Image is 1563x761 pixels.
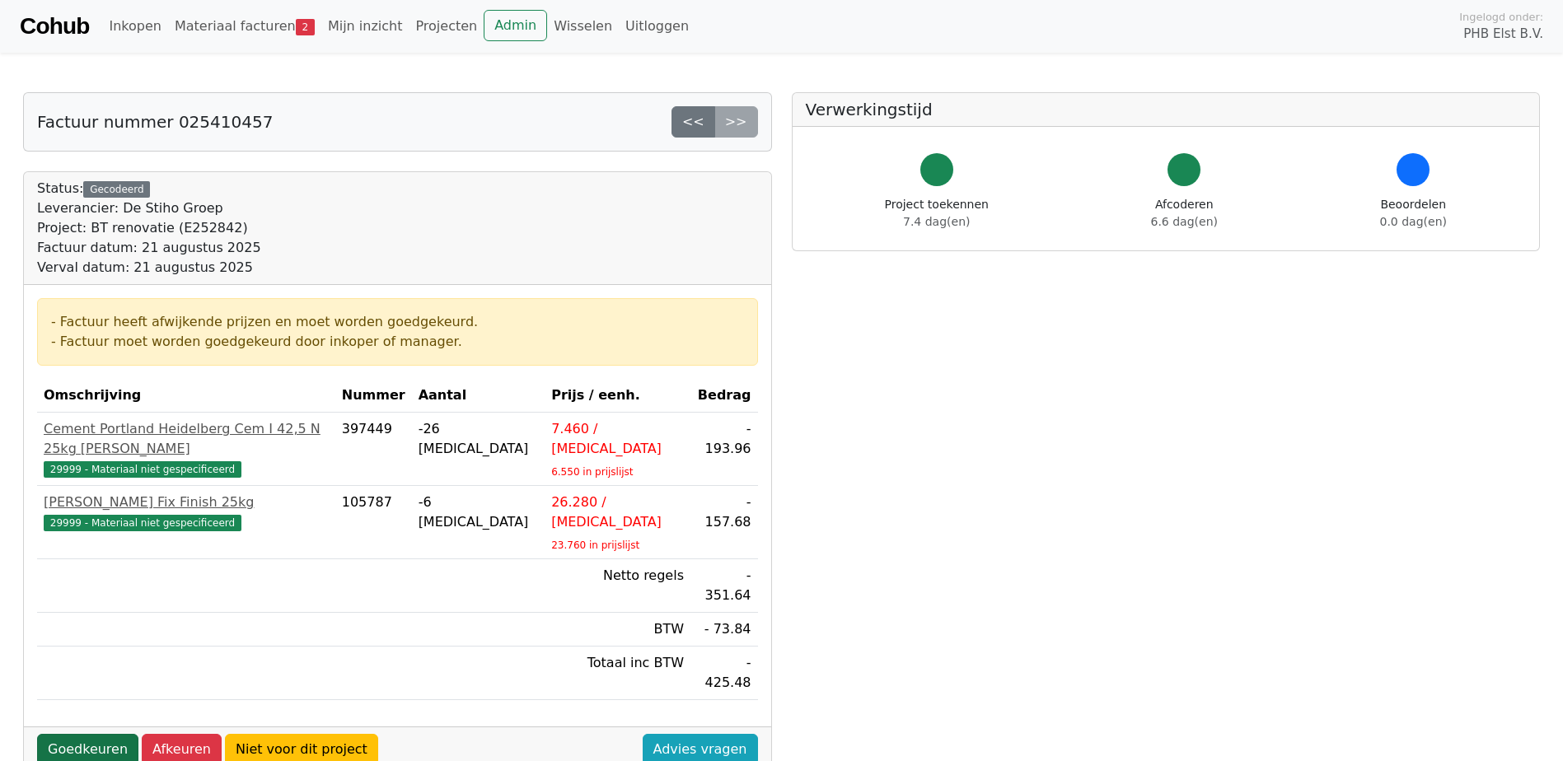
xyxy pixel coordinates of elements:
[419,493,539,532] div: -6 [MEDICAL_DATA]
[335,379,412,413] th: Nummer
[619,10,695,43] a: Uitloggen
[690,613,758,647] td: - 73.84
[412,379,545,413] th: Aantal
[37,218,261,238] div: Project: BT renovatie (E252842)
[690,647,758,700] td: - 425.48
[44,461,241,478] span: 29999 - Materiaal niet gespecificeerd
[545,613,690,647] td: BTW
[37,112,273,132] h5: Factuur nummer 025410457
[903,215,970,228] span: 7.4 dag(en)
[551,493,684,532] div: 26.280 / [MEDICAL_DATA]
[51,312,744,332] div: - Factuur heeft afwijkende prijzen en moet worden goedgekeurd.
[690,486,758,559] td: - 157.68
[545,559,690,613] td: Netto regels
[102,10,167,43] a: Inkopen
[551,419,684,459] div: 7.460 / [MEDICAL_DATA]
[551,466,633,478] sub: 6.550 in prijslijst
[806,100,1527,119] h5: Verwerkingstijd
[409,10,484,43] a: Projecten
[37,179,261,278] div: Status:
[37,379,335,413] th: Omschrijving
[168,10,321,43] a: Materiaal facturen2
[51,332,744,352] div: - Factuur moet worden goedgekeurd door inkoper of manager.
[44,419,329,479] a: Cement Portland Heidelberg Cem I 42,5 N 25kg [PERSON_NAME]29999 - Materiaal niet gespecificeerd
[885,196,989,231] div: Project toekennen
[296,19,315,35] span: 2
[321,10,409,43] a: Mijn inzicht
[690,559,758,613] td: - 351.64
[44,419,329,459] div: Cement Portland Heidelberg Cem I 42,5 N 25kg [PERSON_NAME]
[545,379,690,413] th: Prijs / eenh.
[37,198,261,218] div: Leverancier: De Stiho Groep
[690,413,758,486] td: - 193.96
[335,413,412,486] td: 397449
[335,486,412,559] td: 105787
[44,515,241,531] span: 29999 - Materiaal niet gespecificeerd
[20,7,89,46] a: Cohub
[672,106,715,138] a: <<
[37,238,261,258] div: Factuur datum: 21 augustus 2025
[1463,25,1543,44] span: PHB Elst B.V.
[1151,196,1218,231] div: Afcoderen
[1151,215,1218,228] span: 6.6 dag(en)
[545,647,690,700] td: Totaal inc BTW
[547,10,619,43] a: Wisselen
[1380,215,1447,228] span: 0.0 dag(en)
[44,493,329,512] div: [PERSON_NAME] Fix Finish 25kg
[37,258,261,278] div: Verval datum: 21 augustus 2025
[419,419,539,459] div: -26 [MEDICAL_DATA]
[1380,196,1447,231] div: Beoordelen
[551,539,639,551] sub: 23.760 in prijslijst
[1459,9,1543,25] span: Ingelogd onder:
[690,379,758,413] th: Bedrag
[484,10,547,41] a: Admin
[44,493,329,532] a: [PERSON_NAME] Fix Finish 25kg29999 - Materiaal niet gespecificeerd
[83,181,150,198] div: Gecodeerd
